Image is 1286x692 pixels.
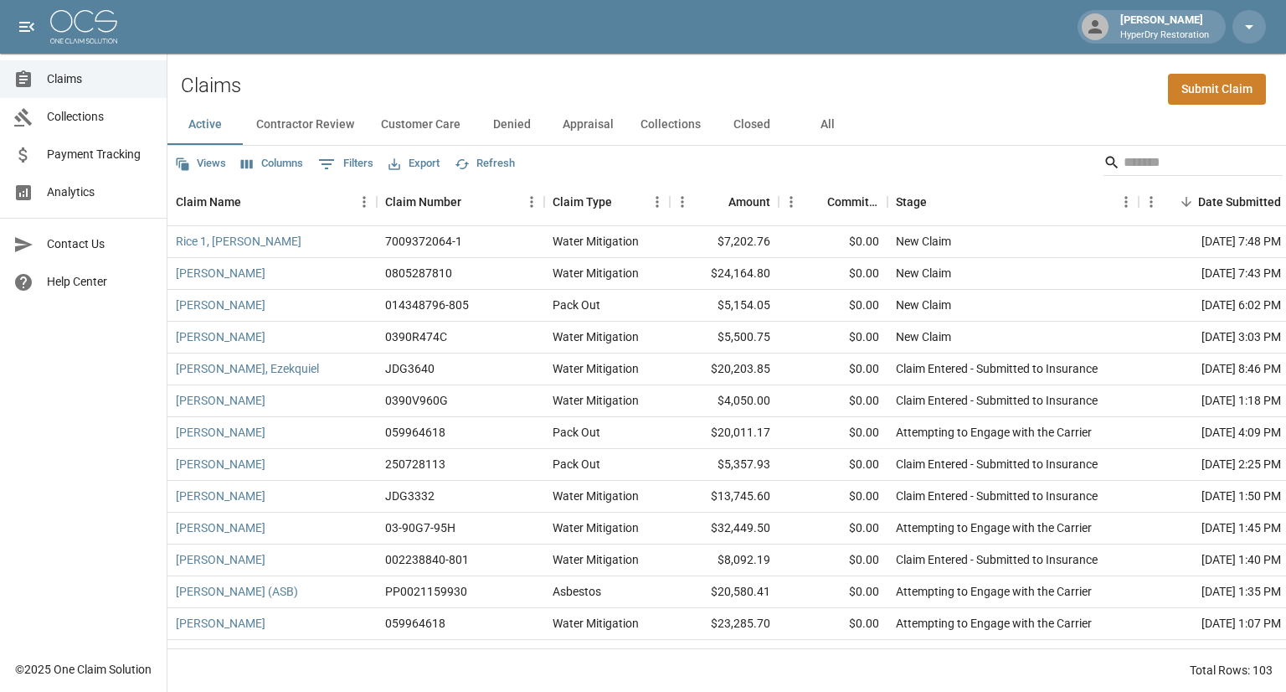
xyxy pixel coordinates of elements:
div: Asbestos [553,583,601,600]
div: Claim Type [553,178,612,225]
button: Sort [804,190,827,214]
button: All [790,105,865,145]
div: Claim Entered - Submitted to Insurance [896,551,1098,568]
div: $5,500.75 [670,322,779,354]
div: $8,092.19 [670,545,779,576]
button: Sort [612,190,635,214]
div: $7,202.76 [670,226,779,258]
a: [PERSON_NAME] (ASB) [176,583,298,600]
div: $4,050.00 [670,385,779,417]
button: Closed [714,105,790,145]
button: Collections [627,105,714,145]
div: 059964618 [385,615,445,632]
a: [PERSON_NAME] [176,424,265,441]
button: open drawer [10,10,44,44]
div: Attempting to Engage with the Carrier [896,519,1092,536]
button: Sort [1175,190,1198,214]
div: $20,580.41 [670,576,779,608]
div: dynamic tabs [167,105,1286,145]
span: Help Center [47,273,153,291]
a: [PERSON_NAME] [176,519,265,536]
div: PP0021159930 [385,583,467,600]
div: $0.00 [779,513,887,545]
div: Claim Name [167,178,377,225]
div: Water Mitigation [553,519,639,536]
a: [PERSON_NAME] [176,297,265,313]
div: Water Mitigation [553,265,639,281]
button: Select columns [237,151,307,177]
a: [PERSON_NAME] [176,488,265,504]
button: Menu [779,189,804,214]
span: Payment Tracking [47,146,153,163]
button: Export [384,151,444,177]
a: [PERSON_NAME] [176,328,265,345]
button: Menu [1139,189,1164,214]
div: Stage [896,178,927,225]
div: Claim Type [544,178,670,225]
div: Committed Amount [827,178,879,225]
button: Sort [927,190,950,214]
div: $20,011.17 [670,417,779,449]
span: Contact Us [47,235,153,253]
div: $0.00 [779,417,887,449]
p: HyperDry Restoration [1120,28,1209,43]
div: $0.00 [779,576,887,608]
div: Claim Entered - Submitted to Insurance [896,456,1098,473]
div: Claim Entered - Submitted to Insurance [896,488,1098,504]
div: New Claim [896,297,951,313]
a: [PERSON_NAME], Ezekquiel [176,360,319,377]
div: JDG3640 [385,360,435,377]
div: $0.00 [779,545,887,576]
div: Pack Out [553,647,600,664]
div: Committed Amount [779,178,887,225]
div: $23,285.70 [670,608,779,640]
div: [PERSON_NAME] [1114,12,1216,42]
div: Date Submitted [1198,178,1281,225]
div: Attempting to Engage with the Carrier [896,615,1092,632]
button: Views [171,151,230,177]
button: Active [167,105,243,145]
div: Claim Entered - Submitted to Insurance [896,392,1098,409]
div: Claim Number [385,178,461,225]
div: 0804365583 [385,647,452,664]
div: 0390V960G [385,392,448,409]
div: 059964618 [385,424,445,441]
div: $0.00 [779,640,887,672]
div: Water Mitigation [553,328,639,345]
div: JDG3332 [385,488,435,504]
button: Sort [705,190,728,214]
div: Total Rows: 103 [1190,662,1273,679]
div: 250728113 [385,456,445,473]
div: $0.00 [779,322,887,354]
div: $20,203.85 [670,354,779,385]
button: Sort [461,190,485,214]
button: Refresh [450,151,519,177]
div: Water Mitigation [553,615,639,632]
div: Amount [728,178,770,225]
div: 0390R474C [385,328,447,345]
div: $5,357.93 [670,449,779,481]
a: [PERSON_NAME] [176,551,265,568]
div: Claim Entered - Submitted to Insurance [896,647,1098,664]
div: $13,745.60 [670,481,779,513]
button: Appraisal [549,105,627,145]
img: ocs-logo-white-transparent.png [50,10,117,44]
div: $0.00 [779,449,887,481]
div: Claim Number [377,178,544,225]
div: 014348796-805 [385,297,469,313]
button: Menu [352,189,377,214]
a: [PERSON_NAME] [176,615,265,632]
div: $32,449.50 [670,513,779,545]
div: 7009372064-1 [385,233,462,250]
div: New Claim [896,328,951,345]
div: Water Mitigation [553,392,639,409]
div: $0.00 [779,385,887,417]
div: $0.00 [779,481,887,513]
div: Stage [887,178,1139,225]
div: $0.00 [779,354,887,385]
button: Menu [670,189,695,214]
h2: Claims [181,74,241,98]
div: Water Mitigation [553,233,639,250]
div: © 2025 One Claim Solution [15,661,152,678]
button: Menu [519,189,544,214]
